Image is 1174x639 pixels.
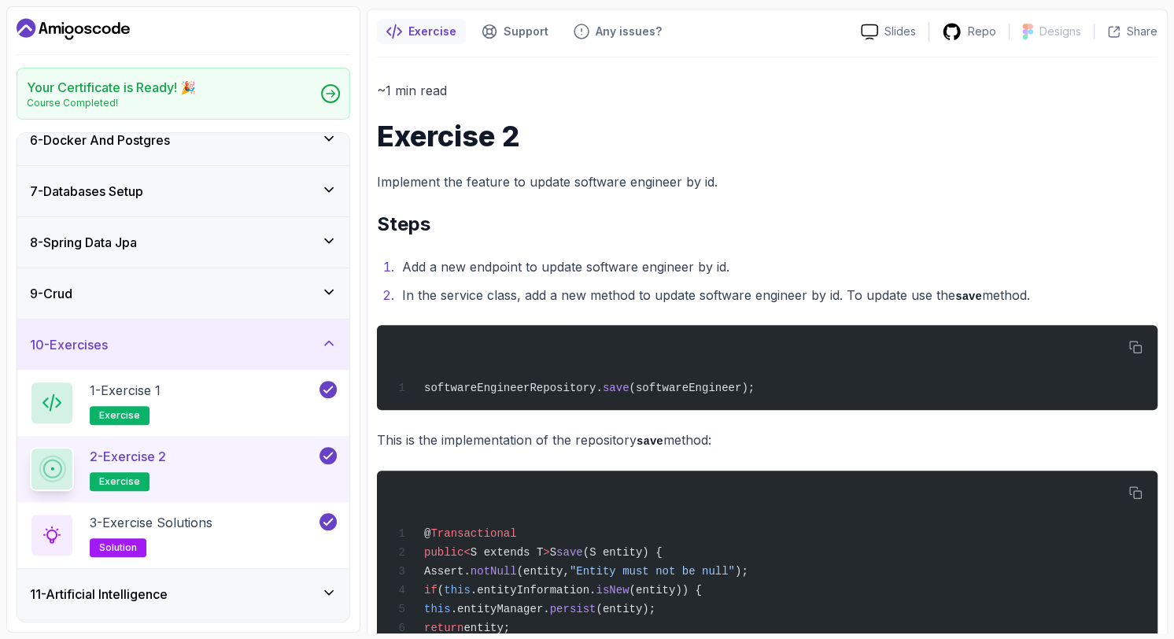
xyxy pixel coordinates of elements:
[377,120,1157,152] h1: Exercise 2
[90,381,161,400] p: 1 - Exercise 1
[596,24,662,39] p: Any issues?
[17,115,349,165] button: 6-Docker And Postgres
[968,24,996,39] p: Repo
[848,24,928,40] a: Slides
[570,565,735,578] span: "Entity must not be null"
[424,546,463,559] span: public
[377,429,1157,452] p: This is the implementation of the repository method:
[17,68,350,120] a: Your Certificate is Ready! 🎉Course Completed!
[17,319,349,370] button: 10-Exercises
[929,22,1009,42] a: Repo
[596,603,655,615] span: (entity);
[17,569,349,619] button: 11-Artificial Intelligence
[463,546,470,559] span: <
[629,584,701,597] span: (entity)) {
[17,268,349,319] button: 9-Crud
[99,541,137,554] span: solution
[463,622,510,634] span: entity;
[90,447,166,466] p: 2 - Exercise 2
[564,19,671,44] button: Feedback button
[629,382,755,394] span: (softwareEngineer);
[30,233,137,252] h3: 8 - Spring Data Jpa
[444,584,471,597] span: this
[408,24,456,39] p: Exercise
[471,584,596,597] span: .entityInformation.
[397,256,1157,278] li: Add a new endpoint to update software engineer by id.
[30,335,108,354] h3: 10 - Exercises
[424,603,451,615] span: this
[17,217,349,268] button: 8-Spring Data Jpa
[543,546,549,559] span: >
[90,513,212,532] p: 3 - Exercise Solutions
[424,584,437,597] span: if
[517,565,570,578] span: (entity,
[596,584,629,597] span: isNew
[17,17,130,42] a: Dashboard
[1094,24,1157,39] button: Share
[735,565,748,578] span: );
[550,546,556,559] span: S
[377,171,1157,193] p: Implement the feature to update software engineer by id.
[583,546,663,559] span: (S entity) {
[471,565,517,578] span: notNull
[30,381,337,425] button: 1-Exercise 1exercise
[424,527,430,540] span: @
[27,78,196,97] h2: Your Certificate is Ready! 🎉
[30,513,337,557] button: 3-Exercise Solutionssolution
[99,475,140,488] span: exercise
[30,447,337,491] button: 2-Exercise 2exercise
[504,24,548,39] p: Support
[1039,24,1081,39] p: Designs
[424,622,463,634] span: return
[30,131,170,150] h3: 6 - Docker And Postgres
[471,546,543,559] span: S extends T
[424,565,471,578] span: Assert.
[397,284,1157,307] li: In the service class, add a new method to update software engineer by id. To update use the method.
[637,435,663,448] code: save
[603,382,629,394] span: save
[377,79,1157,102] p: ~1 min read
[30,585,168,604] h3: 11 - Artificial Intelligence
[377,19,466,44] button: notes button
[884,24,916,39] p: Slides
[377,212,1157,237] h2: Steps
[27,97,196,109] p: Course Completed!
[550,603,596,615] span: persist
[99,409,140,422] span: exercise
[30,182,143,201] h3: 7 - Databases Setup
[30,284,72,303] h3: 9 - Crud
[1127,24,1157,39] p: Share
[437,584,444,597] span: (
[17,166,349,216] button: 7-Databases Setup
[556,546,583,559] span: save
[472,19,558,44] button: Support button
[451,603,550,615] span: .entityManager.
[955,290,982,303] code: save
[424,382,603,394] span: softwareEngineerRepository.
[430,527,516,540] span: Transactional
